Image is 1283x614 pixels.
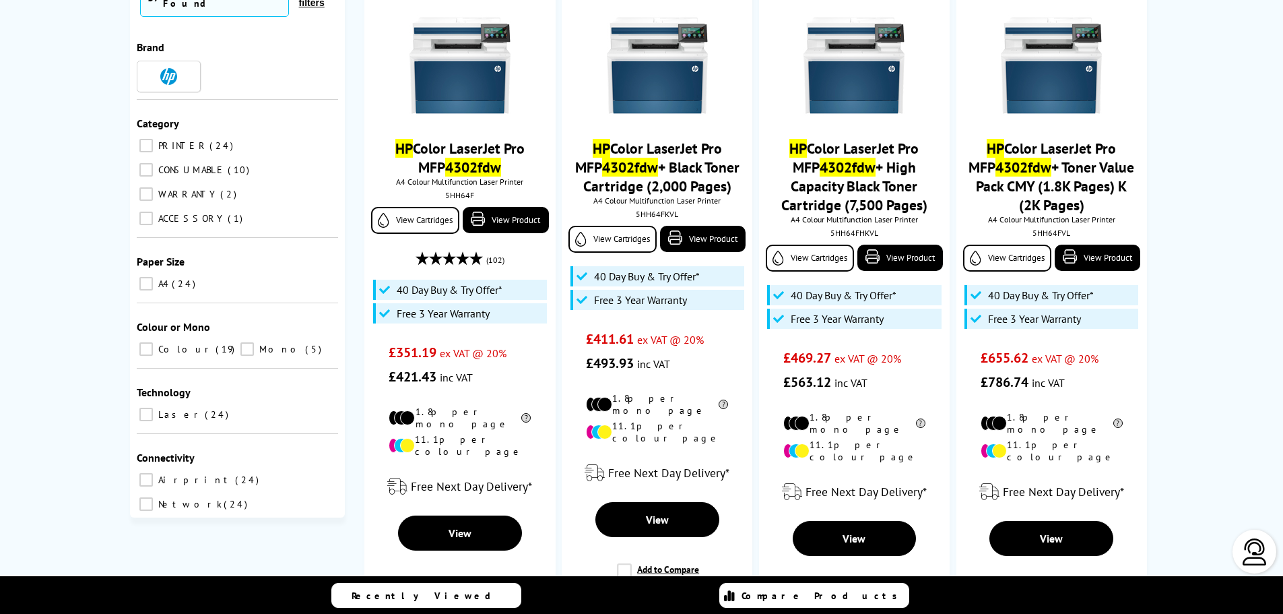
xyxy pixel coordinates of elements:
a: HPColor LaserJet Pro MFP4302fdw [395,139,525,177]
span: A4 Colour Multifunction Laser Printer [766,214,943,224]
span: Category [137,117,179,130]
span: Free 3 Year Warranty [791,312,884,326]
a: HPColor LaserJet Pro MFP4302fdw+ Toner Value Pack CMY (1.8K Pages) K (2K Pages) [968,139,1134,214]
span: ex VAT @ 20% [834,352,901,365]
li: 11.1p per colour page [389,433,531,458]
span: PRINTER [155,140,208,152]
li: 1.8p per mono page [389,406,531,430]
span: A4 Colour Multifunction Laser Printer [963,214,1140,224]
a: View Product [857,245,943,271]
span: inc VAT [834,376,867,390]
a: View Cartridges [371,207,459,234]
a: View [793,521,917,556]
span: £655.62 [981,349,1028,367]
mark: 4302fdw [820,158,876,177]
span: 10 [228,164,253,176]
span: (102) [486,247,504,273]
a: View Cartridges [766,245,854,272]
a: View Cartridges [568,226,657,253]
mark: HP [789,139,807,158]
mark: 4302fdw [602,158,658,177]
span: inc VAT [637,357,670,371]
mark: HP [395,139,413,158]
span: £469.27 [783,349,831,367]
img: HP-4302fdw-Front-Main-Small.jpg [607,15,708,116]
span: 24 [224,498,251,510]
iframe: chat window [1006,142,1283,614]
span: Mono [256,343,304,355]
a: View [595,502,719,537]
div: 5HH64FKVL [572,209,742,219]
span: Brand [137,40,164,54]
li: 11.1p per colour page [981,439,1123,463]
span: Network [155,498,222,510]
span: 24 [172,278,199,290]
span: Laser [155,408,203,421]
a: HPColor LaserJet Pro MFP4302fdw+ High Capacity Black Toner Cartridge (7,500 Pages) [781,139,927,214]
a: Recently Viewed [331,583,521,608]
span: 40 Day Buy & Try Offer* [397,283,502,297]
span: Paper Size [137,255,185,268]
input: WARRANTY 2 [139,187,153,201]
span: £786.74 [981,373,1028,391]
span: CONSUMABLE [155,164,226,176]
span: 24 [235,474,262,486]
a: View Cartridges [963,245,1051,272]
span: £411.61 [586,330,634,348]
span: 40 Day Buy & Try Offer* [594,270,700,283]
li: 1.8p per mono page [981,411,1123,435]
mark: HP [593,139,610,158]
span: Colour or Mono [137,320,210,334]
span: ex VAT @ 20% [440,346,506,360]
input: PRINTER 24 [139,139,153,152]
span: Free Next Day Delivery* [411,479,532,494]
img: HP-4302fdw-Front-Main-Small.jpg [803,15,904,116]
span: 2 [220,188,240,200]
li: 11.1p per colour page [783,439,925,463]
span: £421.43 [389,368,436,386]
span: ex VAT @ 20% [637,333,704,346]
div: 5HH64F [374,190,545,200]
span: 1 [228,212,246,224]
span: Free 3 Year Warranty [988,312,1081,326]
div: 5HH64FVL [966,228,1137,238]
li: 11.1p per colour page [586,420,728,444]
label: Add to Compare [617,563,699,589]
div: modal_delivery [766,473,943,511]
span: 40 Day Buy & Try Offer* [988,288,1094,302]
span: WARRANTY [155,188,219,200]
span: View [449,526,471,540]
a: HPColor LaserJet Pro MFP4302fdw+ Black Toner Cartridge (2,000 Pages) [575,139,739,195]
input: Mono 5 [240,342,254,356]
input: Airprint 24 [139,473,153,487]
span: A4 [155,278,170,290]
img: HP [160,68,177,85]
span: ACCESSORY [155,212,226,224]
span: Free Next Day Delivery* [608,465,729,481]
span: 24 [209,140,236,152]
li: 1.8p per mono page [783,411,925,435]
span: Compare Products [742,590,904,602]
span: Free Next Day Delivery* [1003,484,1124,499]
input: A4 24 [139,277,153,290]
span: Connectivity [137,451,195,464]
span: Free 3 Year Warranty [397,307,490,320]
input: Network 24 [139,497,153,511]
span: 40 Day Buy & Try Offer* [791,288,896,302]
span: A4 Colour Multifunction Laser Printer [568,195,746,206]
span: A4 Colour Multifunction Laser Printer [371,177,548,187]
span: Free 3 Year Warranty [594,293,687,307]
span: Recently Viewed [352,590,504,602]
span: Colour [155,343,214,355]
a: View Product [660,226,746,252]
span: 24 [205,408,232,421]
span: 5 [305,343,325,355]
a: View [989,521,1113,556]
span: View [646,513,669,526]
div: modal_delivery [963,473,1140,511]
input: Colour 19 [139,342,153,356]
div: modal_delivery [568,454,746,492]
span: 19 [216,343,238,355]
input: ACCESSORY 1 [139,212,153,225]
